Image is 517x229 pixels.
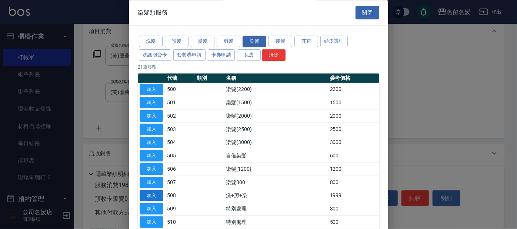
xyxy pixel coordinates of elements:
button: 加入 [140,97,163,109]
td: 特別處理 [224,202,328,216]
td: 507 [165,176,195,189]
td: 染髮(2500) [224,123,328,136]
td: 510 [165,216,195,229]
td: 508 [165,189,195,203]
button: 加入 [140,150,163,162]
td: 502 [165,109,195,123]
td: 染髮(3000) [224,136,328,150]
td: 505 [165,149,195,163]
td: 504 [165,136,195,150]
td: 2200 [328,83,379,96]
button: 加入 [140,217,163,228]
td: 506 [165,163,195,176]
td: 2500 [328,123,379,136]
button: 加入 [140,111,163,122]
button: 加入 [140,177,163,188]
th: 參考價格 [328,73,379,83]
td: 2000 [328,109,379,123]
button: 加入 [140,137,163,148]
td: 300 [328,202,379,216]
td: 1500 [328,96,379,109]
th: 類別 [195,73,224,83]
td: 特別處理 [224,216,328,229]
td: 染髮(2000) [224,109,328,123]
button: 其它 [294,36,318,48]
td: 3000 [328,136,379,150]
td: 509 [165,202,195,216]
button: 護髮 [165,36,189,48]
td: 501 [165,96,195,109]
td: 800 [328,176,379,189]
th: 代號 [165,73,195,83]
span: 染髮類服務 [138,9,167,16]
td: 600 [328,149,379,163]
td: 洗+剪+染 [224,189,328,203]
td: 500 [165,83,195,96]
button: 洗髮 [139,36,163,48]
td: 染髮(1500) [224,96,328,109]
button: 剪髮 [217,36,240,48]
button: 染髮 [243,36,266,48]
td: 503 [165,123,195,136]
td: 染髮(2200) [224,83,328,96]
button: 接髮 [268,36,292,48]
button: 加入 [140,190,163,202]
td: 500 [328,216,379,229]
td: 染髮[1200] [224,163,328,176]
button: 燙髮 [191,36,214,48]
td: 1200 [328,163,379,176]
button: 加入 [140,84,163,95]
td: 自備染髮 [224,149,328,163]
button: 加入 [140,203,163,215]
p: 21 筆服務 [138,64,379,71]
button: 加入 [140,124,163,135]
button: 清除 [262,49,286,61]
td: 染髮800 [224,176,328,189]
button: 瓦皮 [237,49,261,61]
button: 關閉 [356,6,379,20]
button: 套餐券申請 [173,49,206,61]
td: 1999 [328,189,379,203]
button: 卡券申請 [208,49,235,61]
button: 頭皮護理 [320,36,348,48]
button: 加入 [140,164,163,175]
th: 名稱 [224,73,328,83]
button: 洗護包套卡 [139,49,171,61]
